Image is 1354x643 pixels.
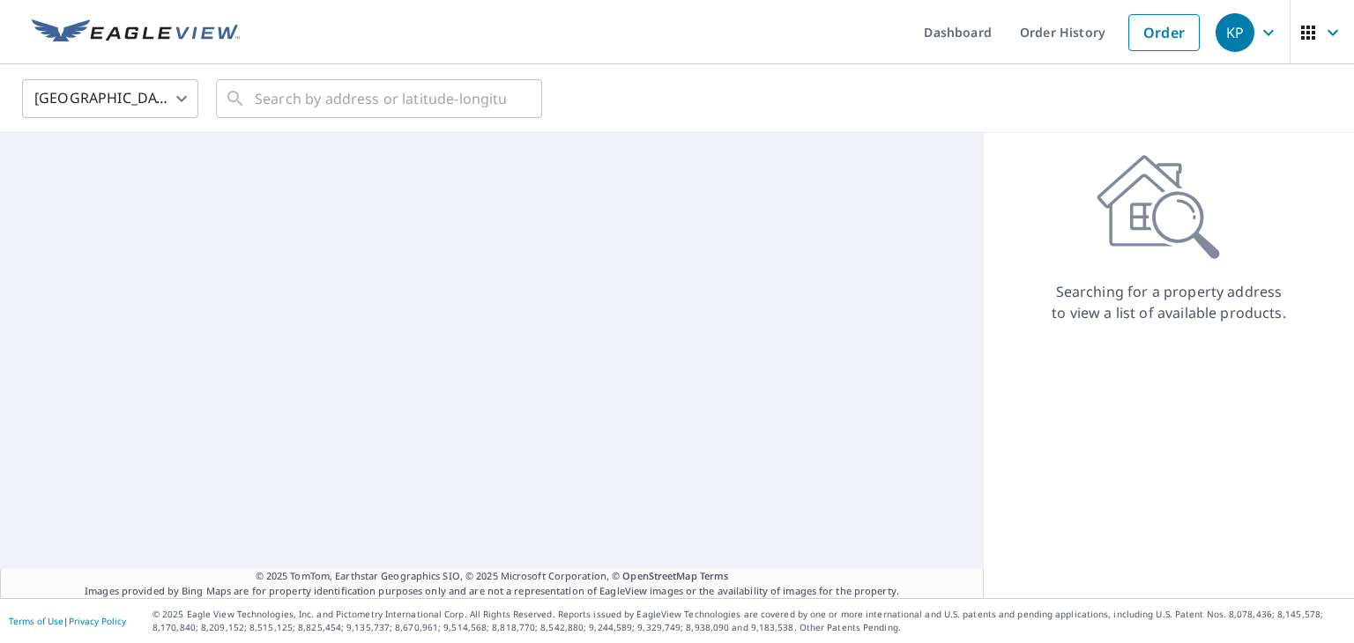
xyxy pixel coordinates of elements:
span: © 2025 TomTom, Earthstar Geographics SIO, © 2025 Microsoft Corporation, © [256,569,729,584]
div: KP [1216,13,1254,52]
a: Privacy Policy [69,615,126,627]
a: Order [1128,14,1200,51]
a: OpenStreetMap [622,569,696,582]
p: | [9,616,126,626]
p: © 2025 Eagle View Technologies, Inc. and Pictometry International Corp. All Rights Reserved. Repo... [153,608,1345,634]
p: Searching for a property address to view a list of available products. [1051,281,1287,323]
input: Search by address or latitude-longitude [255,74,506,123]
a: Terms [700,569,729,582]
img: EV Logo [32,19,240,46]
a: Terms of Use [9,615,63,627]
div: [GEOGRAPHIC_DATA] [22,74,198,123]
